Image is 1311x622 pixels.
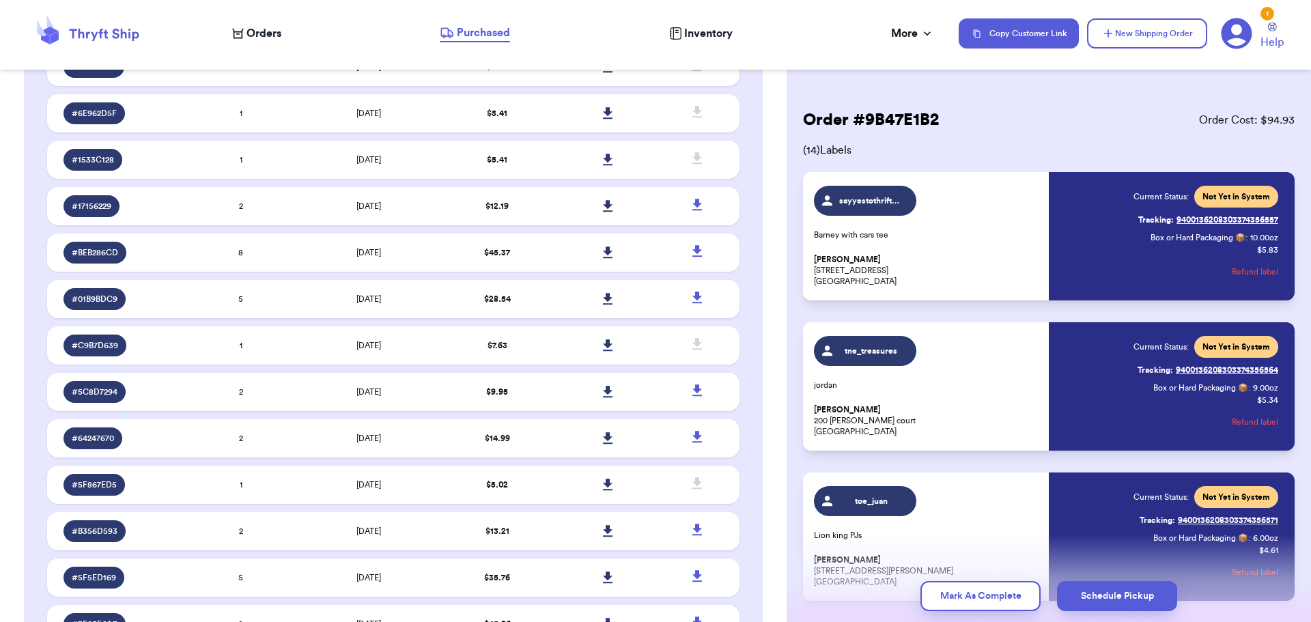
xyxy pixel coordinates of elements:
span: $ 14.99 [485,434,510,442]
span: Box or Hard Packaging 📦 [1153,384,1248,392]
a: Tracking:9400136208303374356564 [1138,359,1278,381]
span: Tracking: [1140,515,1175,526]
button: New Shipping Order [1087,18,1207,48]
span: Box or Hard Packaging 📦 [1151,234,1245,242]
span: Not Yet in System [1202,492,1270,503]
span: [PERSON_NAME] [814,555,881,565]
span: sayyestothriftyyy [839,195,904,206]
a: Orders [232,25,281,42]
span: $ 5.41 [487,109,507,117]
span: [DATE] [356,202,381,210]
div: More [891,25,934,42]
a: Purchased [440,25,510,42]
span: Current Status: [1133,341,1189,352]
p: 200 [PERSON_NAME] court [GEOGRAPHIC_DATA] [814,404,1041,437]
span: 2 [239,202,243,210]
span: $ 13.21 [485,527,509,535]
p: $ 4.61 [1259,545,1278,556]
span: $ 12.19 [485,202,509,210]
span: Inventory [684,25,733,42]
span: toe_juan [839,496,904,507]
button: Refund label [1232,557,1278,587]
span: 2 [239,434,243,442]
span: 1 [240,341,242,350]
span: : [1248,382,1250,393]
button: Mark As Complete [920,581,1041,611]
span: # B356D593 [72,526,117,537]
span: $ 28.54 [484,295,511,303]
span: [DATE] [356,388,381,396]
span: # BEB286CD [72,247,118,258]
a: Inventory [669,25,733,42]
span: Help [1260,34,1284,51]
span: [DATE] [356,295,381,303]
span: [DATE] [356,527,381,535]
span: 5 [238,295,243,303]
p: [STREET_ADDRESS] [GEOGRAPHIC_DATA] [814,254,1041,287]
button: Copy Customer Link [959,18,1079,48]
span: # 64247670 [72,433,114,444]
span: 2 [239,388,243,396]
span: : [1245,232,1247,243]
a: Tracking:9400136208303374356557 [1138,209,1278,231]
span: 2 [239,527,243,535]
span: Tracking: [1138,365,1173,376]
p: jordan [814,380,1041,391]
span: [DATE] [356,249,381,257]
span: # 5F5ED169 [72,572,116,583]
span: [DATE] [356,156,381,164]
span: 5 [238,574,243,582]
span: ( 14 ) Labels [803,142,1295,158]
span: [DATE] [356,481,381,489]
span: Not Yet in System [1202,191,1270,202]
span: $ 5.02 [486,481,508,489]
span: $ 45.37 [484,249,510,257]
span: 1 [240,156,242,164]
span: Orders [246,25,281,42]
span: # 01B9BDC9 [72,294,117,305]
span: : [1248,533,1250,543]
span: [DATE] [356,434,381,442]
p: [STREET_ADDRESS][PERSON_NAME] [GEOGRAPHIC_DATA] [814,554,1041,587]
span: 1 [240,481,242,489]
a: Help [1260,23,1284,51]
span: # 6E962D5F [72,108,117,119]
span: 10.00 oz [1250,232,1278,243]
span: [DATE] [356,341,381,350]
button: Refund label [1232,407,1278,437]
span: Tracking: [1138,214,1174,225]
span: Current Status: [1133,191,1189,202]
span: 6.00 oz [1253,533,1278,543]
button: Schedule Pickup [1057,581,1177,611]
h2: Order # 9B47E1B2 [803,109,939,131]
span: # 5F867ED5 [72,479,117,490]
p: $ 5.83 [1257,244,1278,255]
span: 9.00 oz [1253,382,1278,393]
span: [PERSON_NAME] [814,405,881,415]
span: $ 7.63 [488,341,507,350]
span: 8 [238,249,243,257]
span: 1 [240,109,242,117]
span: $ 35.76 [484,574,510,582]
span: # 5C8D7294 [72,386,117,397]
span: [DATE] [356,574,381,582]
span: tne_treasures [839,345,904,356]
button: Refund label [1232,257,1278,287]
span: # C9B7D639 [72,340,118,351]
p: Barney with cars tee [814,229,1041,240]
span: Purchased [457,25,510,41]
span: Box or Hard Packaging 📦 [1153,534,1248,542]
p: $ 5.34 [1257,395,1278,406]
span: $ 5.41 [487,156,507,164]
span: Current Status: [1133,492,1189,503]
span: [PERSON_NAME] [814,255,881,265]
span: # 17156229 [72,201,111,212]
a: Tracking:9400136208303374356571 [1140,509,1278,531]
p: Lion king PJs [814,530,1041,541]
span: Order Cost: $ 94.93 [1199,112,1295,128]
a: 1 [1221,18,1252,49]
div: 1 [1260,7,1274,20]
span: $ 9.95 [486,388,508,396]
span: # 1533C128 [72,154,114,165]
span: Not Yet in System [1202,341,1270,352]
